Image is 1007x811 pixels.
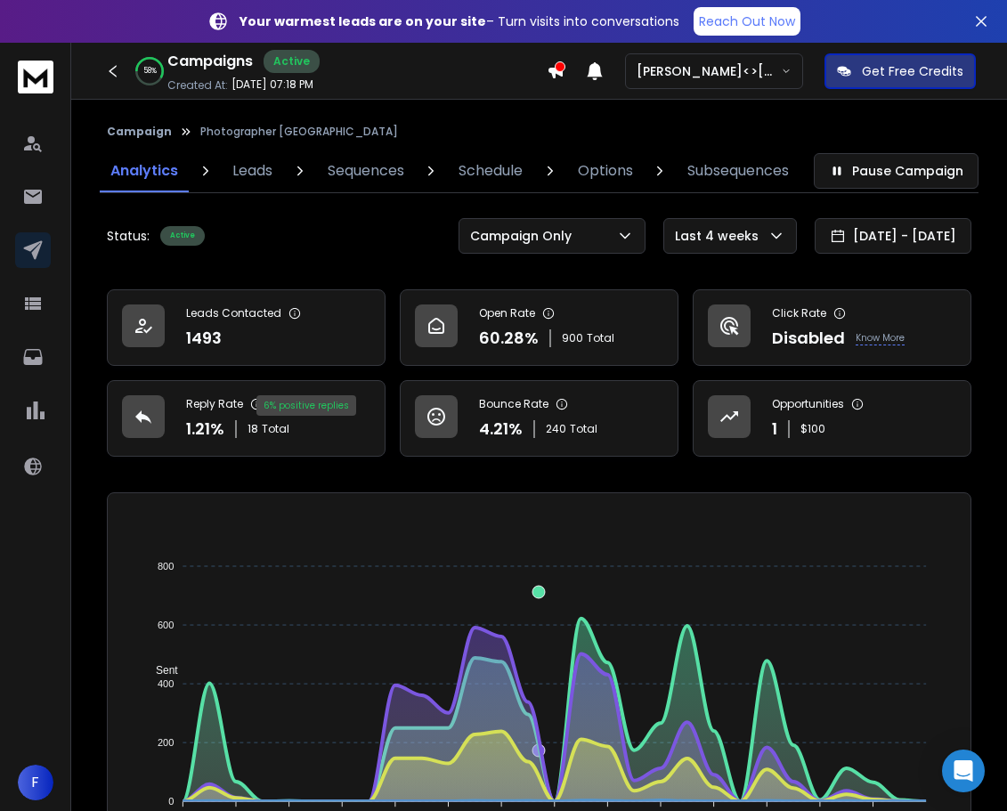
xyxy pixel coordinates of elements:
p: 1.21 % [186,417,224,442]
a: Schedule [448,150,533,192]
p: Click Rate [772,306,826,320]
p: 60.28 % [479,326,539,351]
a: Leads Contacted1493 [107,289,386,366]
a: Subsequences [677,150,800,192]
p: $ 100 [800,422,825,436]
a: Reply Rate1.21%18Total6% positive replies [107,380,386,457]
div: Open Intercom Messenger [942,750,985,792]
p: 1 [772,417,777,442]
p: – Turn visits into conversations [240,12,679,30]
a: Bounce Rate4.21%240Total [400,380,678,457]
button: [DATE] - [DATE] [815,218,971,254]
div: 6 % positive replies [256,395,356,416]
p: 1493 [186,326,222,351]
p: Get Free Credits [862,62,963,80]
a: Analytics [100,150,189,192]
p: Disabled [772,326,845,351]
p: Created At: [167,78,228,93]
p: Bounce Rate [479,397,548,411]
span: Sent [142,664,178,677]
img: logo [18,61,53,93]
p: [DATE] 07:18 PM [231,77,313,92]
p: Analytics [110,160,178,182]
p: Sequences [328,160,404,182]
p: Leads [232,160,272,182]
p: Options [578,160,633,182]
span: Total [570,422,597,436]
a: Click RateDisabledKnow More [693,289,971,366]
tspan: 600 [158,620,174,630]
span: 240 [546,422,566,436]
p: Status: [107,227,150,245]
p: Reply Rate [186,397,243,411]
div: Active [264,50,320,73]
p: [PERSON_NAME]<>[PERSON_NAME] [637,62,781,80]
span: 18 [248,422,258,436]
p: 4.21 % [479,417,523,442]
p: Subsequences [687,160,789,182]
p: Photographer [GEOGRAPHIC_DATA] [200,125,398,139]
p: Reach Out Now [699,12,795,30]
a: Open Rate60.28%900Total [400,289,678,366]
button: Pause Campaign [814,153,979,189]
button: Campaign [107,125,172,139]
p: Last 4 weeks [675,227,766,245]
a: Options [567,150,644,192]
p: Know More [856,331,905,345]
button: F [18,765,53,800]
a: Opportunities1$100 [693,380,971,457]
tspan: 800 [158,561,174,572]
h1: Campaigns [167,51,253,72]
p: Opportunities [772,397,844,411]
p: Campaign Only [470,227,579,245]
p: Leads Contacted [186,306,281,320]
tspan: 400 [158,678,174,689]
p: Schedule [459,160,523,182]
button: Get Free Credits [824,53,976,89]
strong: Your warmest leads are on your site [240,12,486,30]
a: Reach Out Now [694,7,800,36]
p: Open Rate [479,306,535,320]
a: Sequences [317,150,415,192]
tspan: 0 [169,796,175,807]
p: 58 % [143,66,157,77]
div: Active [160,226,205,246]
a: Leads [222,150,283,192]
span: Total [262,422,289,436]
span: Total [587,331,614,345]
tspan: 200 [158,737,174,748]
span: 900 [562,331,583,345]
